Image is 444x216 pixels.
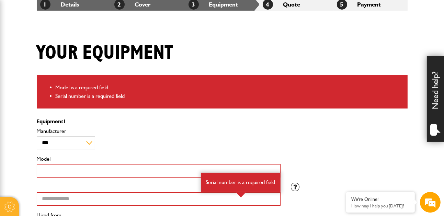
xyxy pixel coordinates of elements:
[56,83,402,92] li: Model is a required field
[37,156,281,162] label: Model
[351,196,410,202] div: We're Online!
[12,38,29,48] img: d_20077148190_company_1631870298795_20077148190
[64,118,67,125] span: 1
[37,42,173,65] h1: Your equipment
[37,119,281,124] p: Equipment
[93,168,125,177] em: Start Chat
[114,1,151,8] a: 2Cover
[37,128,281,134] label: Manufacturer
[113,3,129,20] div: Minimize live chat window
[351,203,410,208] p: How may I help you today?
[201,173,281,192] div: Serial number is a required field
[9,84,125,99] input: Enter your email address
[427,56,444,142] div: Need help?
[36,38,115,47] div: Chat with us now
[40,1,79,8] a: 1Details
[236,192,246,197] img: error-box-arrow.svg
[9,64,125,79] input: Enter your last name
[56,92,402,101] li: Serial number is a required field
[9,124,125,162] textarea: Type your message and hit 'Enter'
[9,104,125,119] input: Enter your phone number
